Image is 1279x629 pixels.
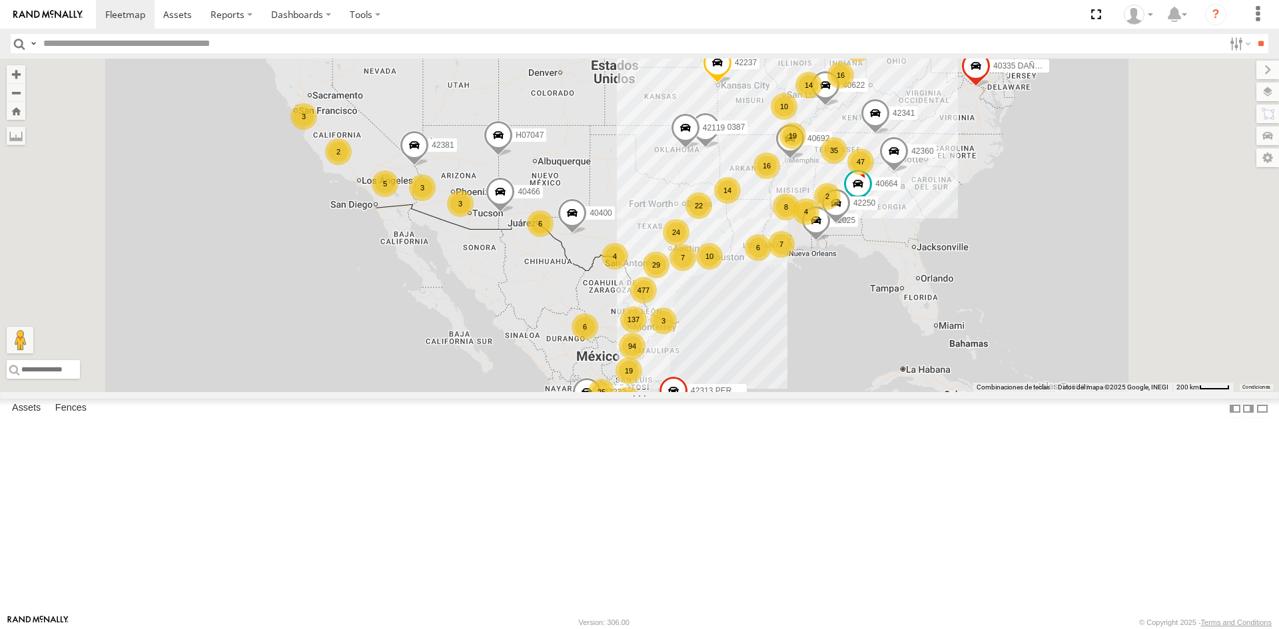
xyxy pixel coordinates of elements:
[602,243,628,270] div: 4
[325,138,352,165] div: 2
[1119,5,1158,25] div: Gabriela Espinoza
[977,383,1050,392] button: Combinaciones de teclas
[807,133,829,142] span: 40692
[847,148,874,175] div: 47
[1228,399,1242,418] label: Dock Summary Table to the Left
[527,210,554,237] div: 6
[7,327,33,353] button: Arrastra el hombrecito naranja al mapa para abrir Street View
[409,174,436,201] div: 3
[1201,618,1272,626] a: Terms and Conditions
[620,306,647,333] div: 137
[13,10,83,19] img: rand-logo.svg
[7,65,25,83] button: Zoom in
[703,123,725,132] span: 42119
[714,177,741,204] div: 14
[372,170,398,197] div: 5
[1205,4,1226,25] i: ?
[771,93,797,120] div: 10
[814,183,841,210] div: 2
[447,190,474,217] div: 3
[843,81,865,90] span: 40622
[753,152,780,179] div: 16
[827,62,854,89] div: 16
[1139,618,1272,626] div: © Copyright 2025 -
[579,618,630,626] div: Version: 306.00
[516,130,544,140] span: H07047
[685,192,712,219] div: 22
[779,122,806,149] div: 19
[821,137,847,164] div: 35
[650,308,677,334] div: 3
[28,34,39,53] label: Search Query
[911,146,933,155] span: 42360
[1172,383,1234,392] button: Escala del mapa: 200 km por 42 píxeles
[993,61,1052,71] span: 40335 DAÑADO
[663,219,689,246] div: 24
[875,179,897,188] span: 40664
[723,122,745,132] span: 40387
[1256,148,1279,167] label: Map Settings
[619,333,645,359] div: 94
[7,126,25,145] label: Measure
[7,616,69,629] a: Visit our Website
[795,72,822,99] div: 14
[49,399,93,418] label: Fences
[630,277,657,304] div: 477
[572,314,598,340] div: 6
[5,399,47,418] label: Assets
[290,103,317,130] div: 3
[1058,383,1168,391] span: Datos del mapa ©2025 Google, INEGI
[1242,385,1270,390] a: Condiciones (se abre en una nueva pestaña)
[893,108,915,118] span: 42341
[696,243,723,270] div: 10
[432,140,454,149] span: 42381
[7,83,25,102] button: Zoom out
[1176,383,1199,391] span: 200 km
[614,387,641,413] div: 218
[773,194,799,220] div: 8
[669,244,696,271] div: 7
[616,357,642,384] div: 19
[1256,399,1269,418] label: Hide Summary Table
[1242,399,1255,418] label: Dock Summary Table to the Right
[768,231,795,258] div: 7
[518,187,540,196] span: 40466
[643,252,669,278] div: 29
[745,234,771,261] div: 6
[691,386,751,395] span: 42313 PERDIDO
[853,198,875,207] span: 42250
[833,215,855,224] span: 42025
[845,35,871,62] div: 12
[588,379,615,405] div: 25
[793,198,819,225] div: 4
[1224,34,1253,53] label: Search Filter Options
[735,58,757,67] span: 42237
[590,208,612,217] span: 40400
[7,102,25,120] button: Zoom Home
